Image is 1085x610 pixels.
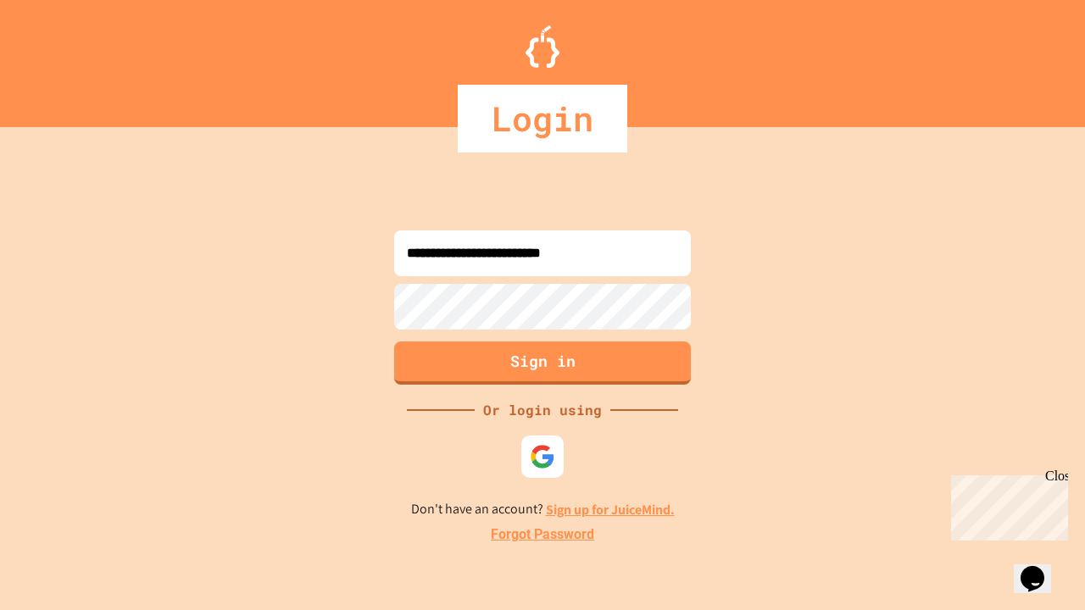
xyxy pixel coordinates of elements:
div: Login [458,85,627,152]
img: google-icon.svg [530,444,555,469]
div: Chat with us now!Close [7,7,117,108]
p: Don't have an account? [411,499,675,520]
img: Logo.svg [526,25,559,68]
button: Sign in [394,341,691,385]
iframe: chat widget [1014,542,1068,593]
a: Forgot Password [491,524,594,545]
a: Sign up for JuiceMind. [546,501,675,518]
div: Or login using [475,400,610,420]
iframe: chat widget [944,469,1068,541]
